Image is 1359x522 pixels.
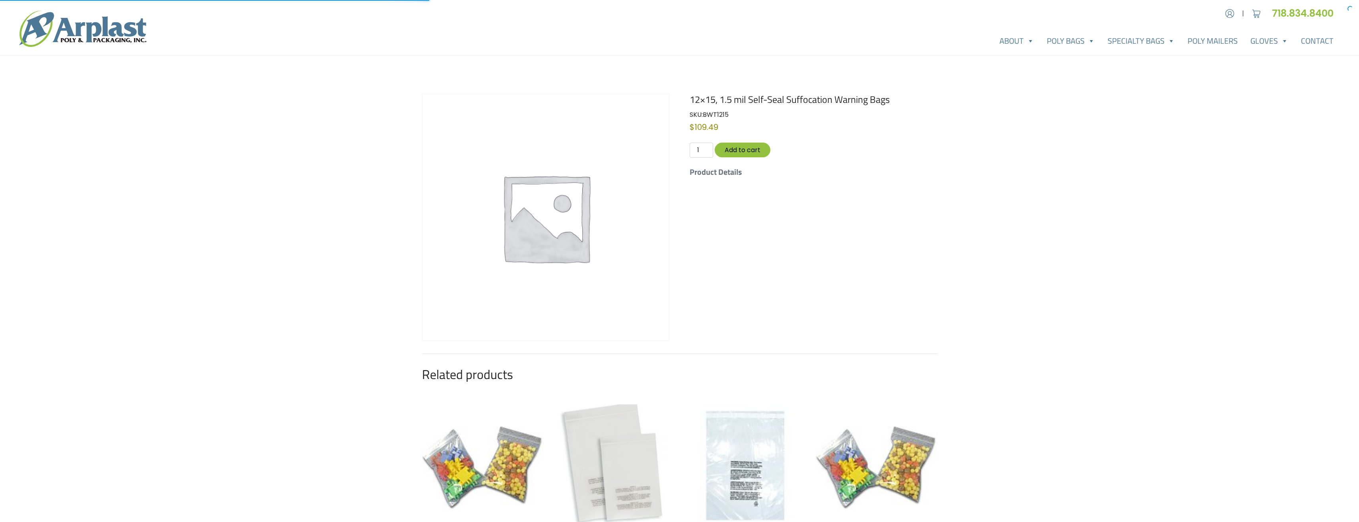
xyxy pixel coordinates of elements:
[715,143,770,157] button: Add to cart
[422,367,937,382] h2: Related products
[1242,9,1244,18] span: |
[703,110,729,119] span: BWT1215
[690,110,729,119] span: SKU:
[690,94,937,105] h1: 12×15, 1.5 mil Self-Seal Suffocation Warning Bags
[422,94,669,340] img: Awaiting product image
[690,143,713,158] input: Qty
[1101,33,1181,49] a: Specialty Bags
[1244,33,1295,49] a: Gloves
[1181,33,1244,49] a: Poly Mailers
[690,122,718,133] bdi: 109.49
[690,122,694,133] span: $
[1272,7,1340,20] a: 718.834.8400
[1040,33,1101,49] a: Poly Bags
[1295,33,1340,49] a: Contact
[19,11,146,47] img: logo
[690,167,937,177] h5: Product Details
[993,33,1040,49] a: About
